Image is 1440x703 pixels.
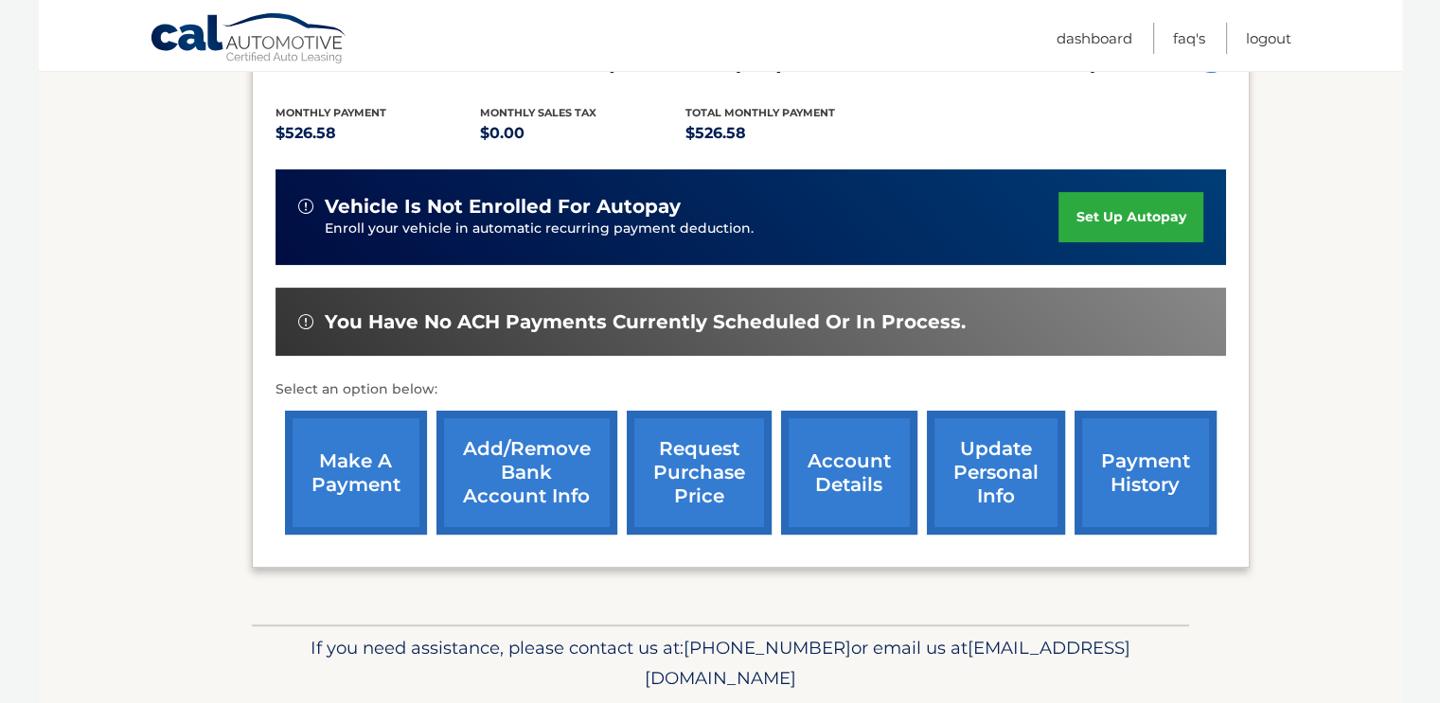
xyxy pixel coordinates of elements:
[685,106,835,119] span: Total Monthly Payment
[480,120,685,147] p: $0.00
[325,219,1059,239] p: Enroll your vehicle in automatic recurring payment deduction.
[1075,411,1217,535] a: payment history
[1246,23,1291,54] a: Logout
[276,106,386,119] span: Monthly Payment
[276,120,481,147] p: $526.58
[685,120,891,147] p: $526.58
[325,310,966,334] span: You have no ACH payments currently scheduled or in process.
[645,637,1130,689] span: [EMAIL_ADDRESS][DOMAIN_NAME]
[684,637,851,659] span: [PHONE_NUMBER]
[276,378,1226,401] p: Select an option below:
[298,199,313,214] img: alert-white.svg
[436,411,617,535] a: Add/Remove bank account info
[285,411,427,535] a: make a payment
[627,411,772,535] a: request purchase price
[1058,192,1202,242] a: set up autopay
[325,195,681,219] span: vehicle is not enrolled for autopay
[150,12,348,67] a: Cal Automotive
[927,411,1065,535] a: update personal info
[480,106,596,119] span: Monthly sales Tax
[264,633,1177,694] p: If you need assistance, please contact us at: or email us at
[1173,23,1205,54] a: FAQ's
[298,314,313,329] img: alert-white.svg
[1057,23,1132,54] a: Dashboard
[781,411,917,535] a: account details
